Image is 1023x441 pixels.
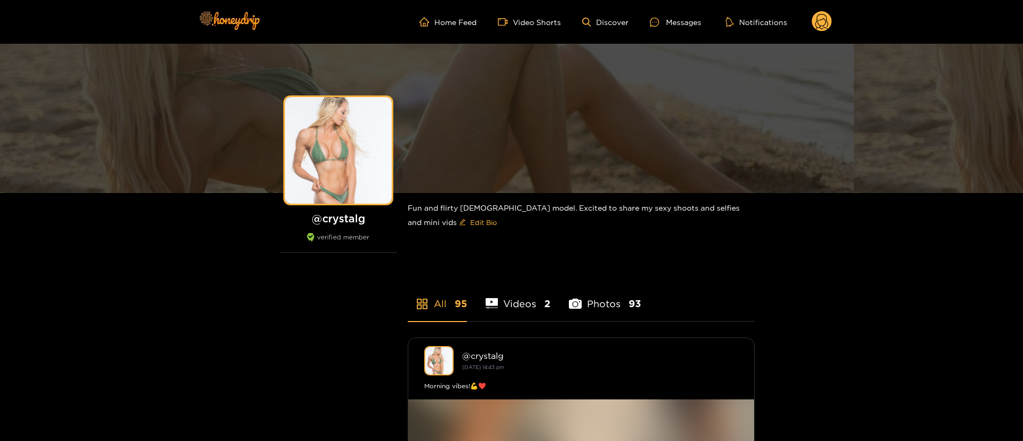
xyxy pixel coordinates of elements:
button: Notifications [723,17,790,27]
div: Morning vibes!💪❤️ [424,381,738,391]
div: verified member [280,233,397,253]
div: @ crystalg [462,351,738,360]
small: [DATE] 14:43 pm [462,364,504,370]
span: 93 [629,297,641,310]
span: 95 [455,297,467,310]
h1: @ crystalg [280,212,397,225]
span: appstore [416,298,429,310]
a: Video Shorts [498,17,561,27]
span: 2 [544,297,550,310]
div: Fun and flirty [DEMOGRAPHIC_DATA] model. Excited to share my sexy shoots and selfies and mini vids [408,193,755,239]
a: Discover [582,18,629,27]
button: editEdit Bio [457,214,499,231]
span: Edit Bio [470,217,497,228]
span: edit [459,219,466,227]
li: Videos [486,273,551,321]
li: Photos [569,273,641,321]
li: All [408,273,467,321]
div: Messages [650,16,701,28]
a: Home Feed [419,17,477,27]
img: crystalg [424,346,454,375]
span: video-camera [498,17,513,27]
span: home [419,17,434,27]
